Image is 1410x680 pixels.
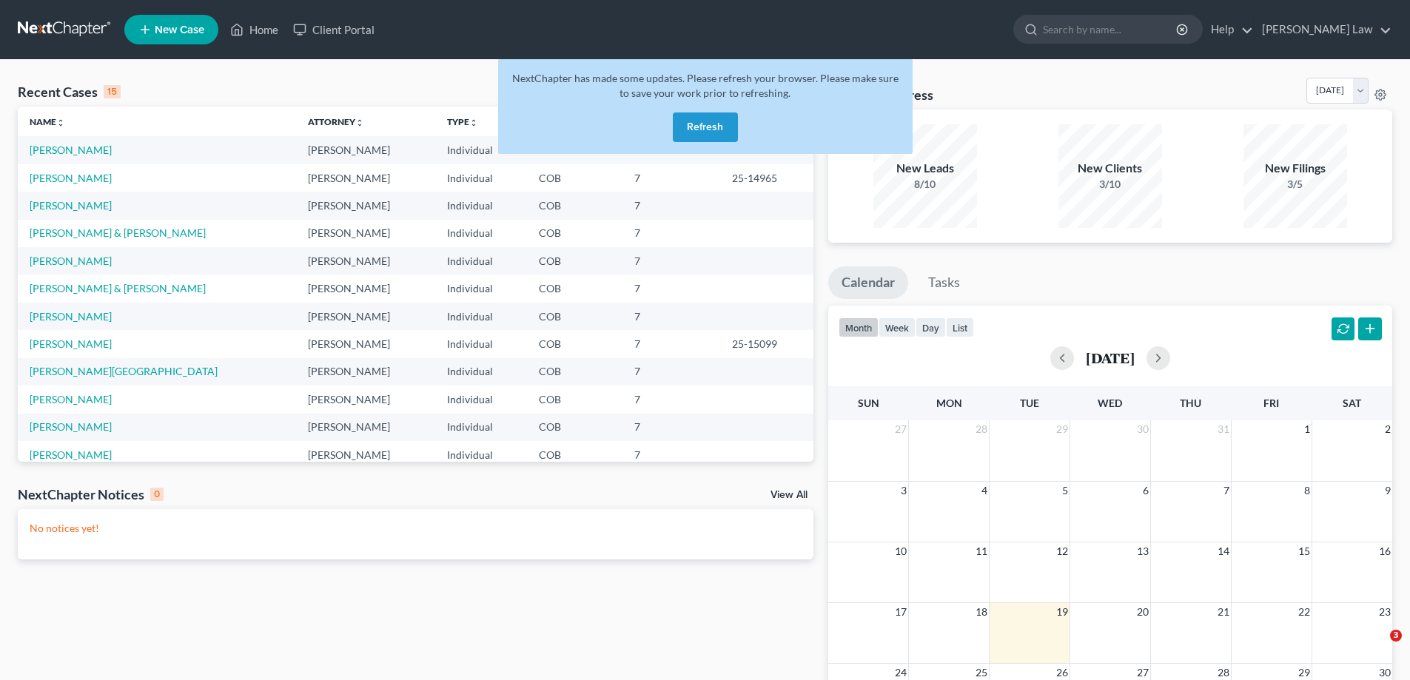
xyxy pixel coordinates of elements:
td: [PERSON_NAME] [296,441,435,468]
span: 17 [893,603,908,621]
td: 7 [622,275,720,302]
td: 7 [622,220,720,247]
span: 1 [1303,420,1312,438]
a: Home [223,16,286,43]
td: COB [527,330,622,357]
span: 30 [1135,420,1150,438]
td: 7 [622,330,720,357]
td: COB [527,414,622,441]
a: Help [1203,16,1253,43]
div: 3/5 [1243,177,1347,192]
span: 12 [1055,542,1070,560]
td: [PERSON_NAME] [296,330,435,357]
a: [PERSON_NAME] [30,393,112,405]
span: 31 [1216,420,1231,438]
a: Client Portal [286,16,382,43]
td: [PERSON_NAME] [296,386,435,413]
td: 7 [622,386,720,413]
span: 15 [1297,542,1312,560]
a: [PERSON_NAME] [30,448,112,461]
div: NextChapter Notices [18,485,164,503]
div: New Filings [1243,160,1347,177]
div: New Clients [1058,160,1162,177]
div: 8/10 [873,177,977,192]
td: 7 [622,414,720,441]
a: [PERSON_NAME] & [PERSON_NAME] [30,226,206,239]
i: unfold_more [56,118,65,127]
span: 8 [1303,482,1312,499]
td: 7 [622,247,720,275]
input: Search by name... [1043,16,1178,43]
span: Sun [858,397,879,409]
td: [PERSON_NAME] [296,247,435,275]
button: week [879,317,916,337]
span: 5 [1061,482,1070,499]
td: Individual [435,247,527,275]
div: 15 [104,85,121,98]
a: Calendar [828,266,908,299]
h2: [DATE] [1086,350,1135,366]
span: 6 [1141,482,1150,499]
span: 11 [974,542,989,560]
td: Individual [435,330,527,357]
span: 10 [893,542,908,560]
span: 3 [899,482,908,499]
div: Recent Cases [18,83,121,101]
iframe: Intercom live chat [1360,630,1395,665]
div: 0 [150,488,164,501]
td: [PERSON_NAME] [296,275,435,302]
span: 27 [893,420,908,438]
td: 25-14965 [720,164,813,192]
span: 3 [1390,630,1402,642]
span: New Case [155,24,204,36]
span: 29 [1055,420,1070,438]
a: [PERSON_NAME] [30,255,112,267]
span: 9 [1383,482,1392,499]
td: 25-15099 [720,330,813,357]
a: [PERSON_NAME] [30,310,112,323]
button: Refresh [673,112,738,142]
span: 14 [1216,542,1231,560]
td: Individual [435,275,527,302]
td: [PERSON_NAME] [296,220,435,247]
span: 18 [974,603,989,621]
a: Tasks [915,266,973,299]
span: 2 [1383,420,1392,438]
span: 22 [1297,603,1312,621]
i: unfold_more [355,118,364,127]
td: 7 [622,441,720,468]
a: Attorneyunfold_more [308,116,364,127]
span: 28 [974,420,989,438]
p: No notices yet! [30,521,802,536]
a: [PERSON_NAME] [30,199,112,212]
span: 16 [1377,542,1392,560]
td: Individual [435,303,527,330]
td: [PERSON_NAME] [296,192,435,219]
span: 4 [980,482,989,499]
td: COB [527,275,622,302]
button: day [916,317,946,337]
td: COB [527,358,622,386]
a: [PERSON_NAME] [30,144,112,156]
a: Typeunfold_more [447,116,478,127]
td: Individual [435,358,527,386]
td: COB [527,192,622,219]
a: [PERSON_NAME][GEOGRAPHIC_DATA] [30,365,218,377]
td: Individual [435,441,527,468]
span: 19 [1055,603,1070,621]
td: [PERSON_NAME] [296,164,435,192]
span: 21 [1216,603,1231,621]
span: NextChapter has made some updates. Please refresh your browser. Please make sure to save your wor... [512,72,899,99]
td: [PERSON_NAME] [296,303,435,330]
a: [PERSON_NAME] [30,172,112,184]
i: unfold_more [469,118,478,127]
button: month [839,317,879,337]
a: [PERSON_NAME] [30,420,112,433]
td: COB [527,303,622,330]
td: COB [527,164,622,192]
td: COB [527,441,622,468]
td: Individual [435,136,527,164]
span: 13 [1135,542,1150,560]
span: 20 [1135,603,1150,621]
span: 7 [1222,482,1231,499]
